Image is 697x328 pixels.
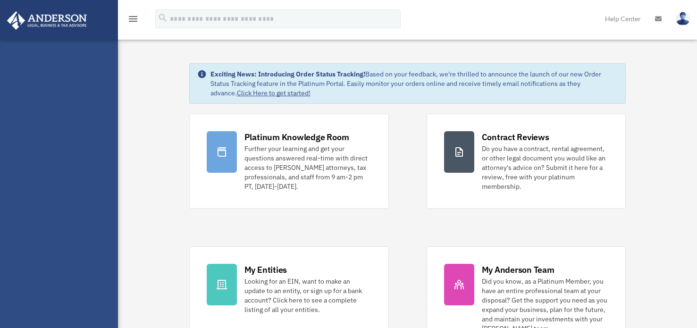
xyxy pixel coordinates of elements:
[482,131,549,143] div: Contract Reviews
[244,277,371,314] div: Looking for an EIN, want to make an update to an entity, or sign up for a bank account? Click her...
[189,114,389,209] a: Platinum Knowledge Room Further your learning and get your questions answered real-time with dire...
[427,114,626,209] a: Contract Reviews Do you have a contract, rental agreement, or other legal document you would like...
[482,264,554,276] div: My Anderson Team
[237,89,311,97] a: Click Here to get started!
[676,12,690,25] img: User Pic
[244,264,287,276] div: My Entities
[244,131,349,143] div: Platinum Knowledge Room
[127,17,139,25] a: menu
[210,70,365,78] strong: Exciting News: Introducing Order Status Tracking!
[244,144,371,191] div: Further your learning and get your questions answered real-time with direct access to [PERSON_NAM...
[210,69,618,98] div: Based on your feedback, we're thrilled to announce the launch of our new Order Status Tracking fe...
[482,144,609,191] div: Do you have a contract, rental agreement, or other legal document you would like an attorney's ad...
[158,13,168,23] i: search
[127,13,139,25] i: menu
[4,11,90,30] img: Anderson Advisors Platinum Portal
